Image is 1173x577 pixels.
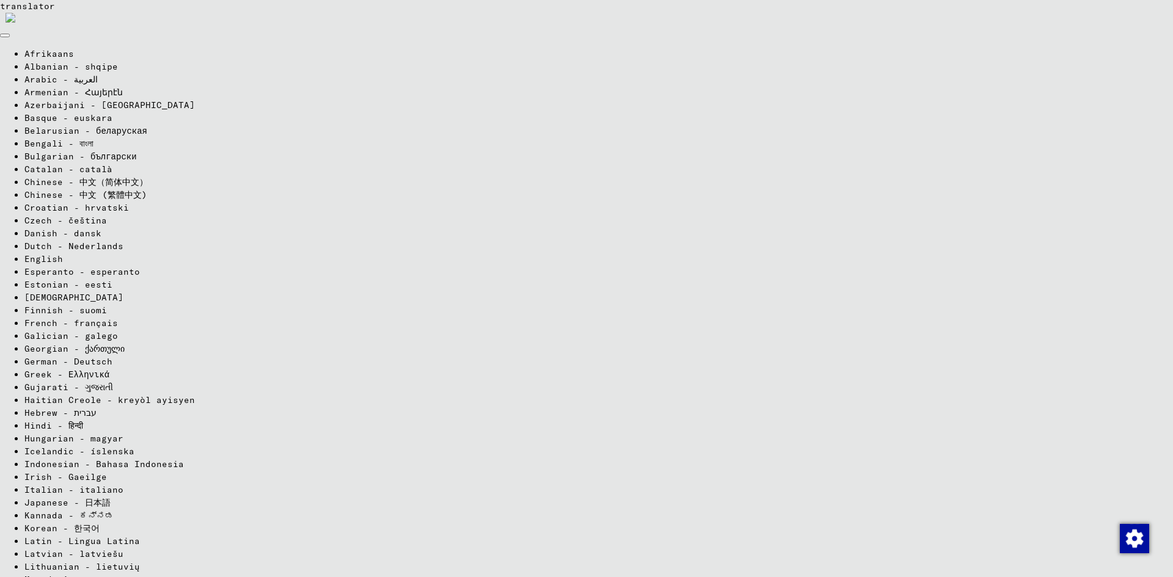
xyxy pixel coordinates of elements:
a: Czech - čeština [24,215,107,226]
a: Gujarati - ગુજરાતી [24,382,113,393]
a: Croatian - hrvatski [24,202,129,213]
a: Belarusian - беларуская [24,125,147,136]
a: Irish - Gaeilge [24,471,107,482]
a: Haitian Creole - kreyòl ayisyen [24,394,195,405]
a: Azerbaijani - [GEOGRAPHIC_DATA] [24,100,195,111]
a: Hungarian - magyar [24,433,123,444]
img: right-arrow.png [5,13,15,23]
a: Catalan - català [24,164,112,175]
a: Korean - 한국어 [24,523,100,534]
a: Chinese - 中文 (繁體中文) [24,189,147,200]
a: Georgian - ქართული [24,343,125,354]
a: Afrikaans [24,48,74,59]
a: Galician - galego [24,330,118,341]
a: Esperanto - esperanto [24,266,140,277]
a: [DEMOGRAPHIC_DATA] [24,292,123,303]
img: Zustimmung ändern [1120,524,1149,553]
a: Latvian - latviešu [24,548,123,559]
a: Basque - euskara [24,112,112,123]
a: German - Deutsch [24,356,112,367]
a: Hebrew - ‎‫עברית‬‎ [24,407,97,418]
a: Estonian - eesti [24,279,112,290]
a: English [24,253,63,264]
a: Icelandic - íslenska [24,446,134,457]
a: Greek - Ελληνικά [24,369,109,380]
a: Bulgarian - български [24,151,137,162]
a: Armenian - Հայերէն [24,87,123,98]
a: Bengali - বাংলা [24,138,93,149]
a: Hindi - हिन्दी [24,420,83,431]
a: Danish - dansk [24,228,101,239]
a: Latin - Lingua Latina [24,535,140,546]
a: Japanese - 日本語 [24,497,111,508]
a: French - français [24,318,118,328]
a: Lithuanian - lietuvių [24,561,140,572]
a: Indonesian - Bahasa Indonesia [24,459,184,470]
a: Italian - italiano [24,484,123,495]
a: Finnish - suomi [24,305,107,316]
a: Albanian - shqipe [24,61,118,72]
a: Kannada - ಕನ್ನಡ [24,510,114,521]
a: Chinese - 中文（简体中文） [24,176,148,187]
a: Arabic - ‎‫العربية‬‎ [24,74,98,85]
a: Dutch - Nederlands [24,241,123,252]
